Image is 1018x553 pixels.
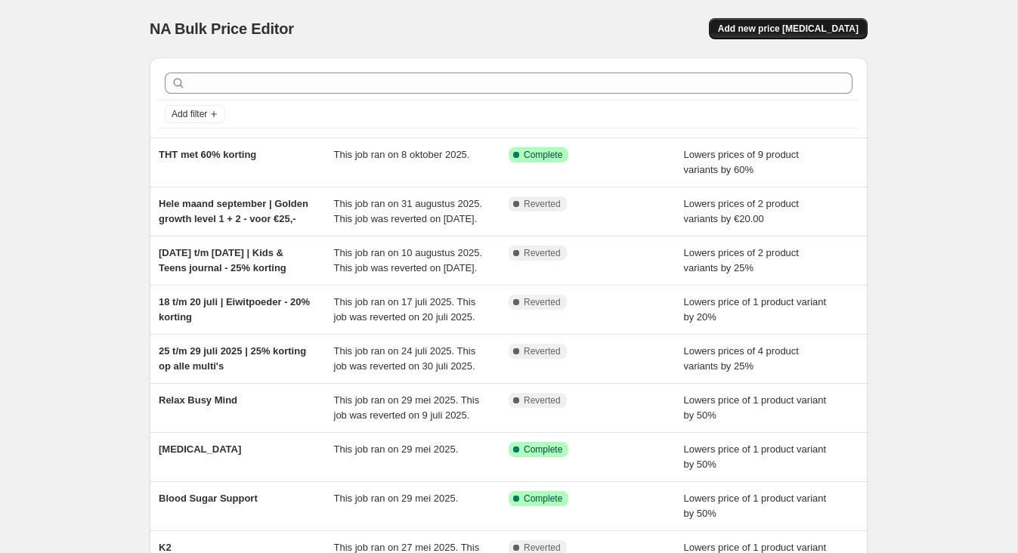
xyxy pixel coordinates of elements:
span: Lowers price of 1 product variant by 50% [684,394,827,421]
span: This job ran on 17 juli 2025. This job was reverted on 20 juli 2025. [334,296,476,323]
span: 18 t/m 20 juli | Eiwitpoeder - 20% korting [159,296,310,323]
span: Reverted [524,247,561,259]
span: NA Bulk Price Editor [150,20,294,37]
span: Complete [524,493,562,505]
span: Lowers price of 1 product variant by 20% [684,296,827,323]
span: This job ran on 29 mei 2025. [334,443,459,455]
span: This job ran on 10 augustus 2025. This job was reverted on [DATE]. [334,247,483,273]
span: This job ran on 8 oktober 2025. [334,149,470,160]
span: Reverted [524,345,561,357]
span: This job ran on 31 augustus 2025. This job was reverted on [DATE]. [334,198,483,224]
span: Lowers prices of 2 product variants by 25% [684,247,799,273]
span: Lowers prices of 9 product variants by 60% [684,149,799,175]
span: This job ran on 29 mei 2025. This job was reverted on 9 juli 2025. [334,394,480,421]
span: Reverted [524,198,561,210]
span: Lowers price of 1 product variant by 50% [684,443,827,470]
span: Reverted [524,296,561,308]
span: Lowers price of 1 product variant by 50% [684,493,827,519]
span: Hele maand september | Golden growth level 1 + 2 - voor €25,- [159,198,308,224]
span: Complete [524,149,562,161]
span: 25 t/m 29 juli 2025 | 25% korting op alle multi's [159,345,306,372]
span: Lowers prices of 2 product variants by €20.00 [684,198,799,224]
button: Add new price [MEDICAL_DATA] [709,18,868,39]
span: This job ran on 29 mei 2025. [334,493,459,504]
span: K2 [159,542,172,553]
button: Add filter [165,105,225,123]
span: Add new price [MEDICAL_DATA] [718,23,859,35]
span: Add filter [172,108,207,120]
span: Relax Busy Mind [159,394,237,406]
span: Complete [524,443,562,456]
span: [MEDICAL_DATA] [159,443,241,455]
span: THT met 60% korting [159,149,256,160]
span: Blood Sugar Support [159,493,258,504]
span: This job ran on 24 juli 2025. This job was reverted on 30 juli 2025. [334,345,476,372]
span: Reverted [524,394,561,406]
span: Lowers prices of 4 product variants by 25% [684,345,799,372]
span: [DATE] t/m [DATE] | Kids & Teens journal - 25% korting [159,247,286,273]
